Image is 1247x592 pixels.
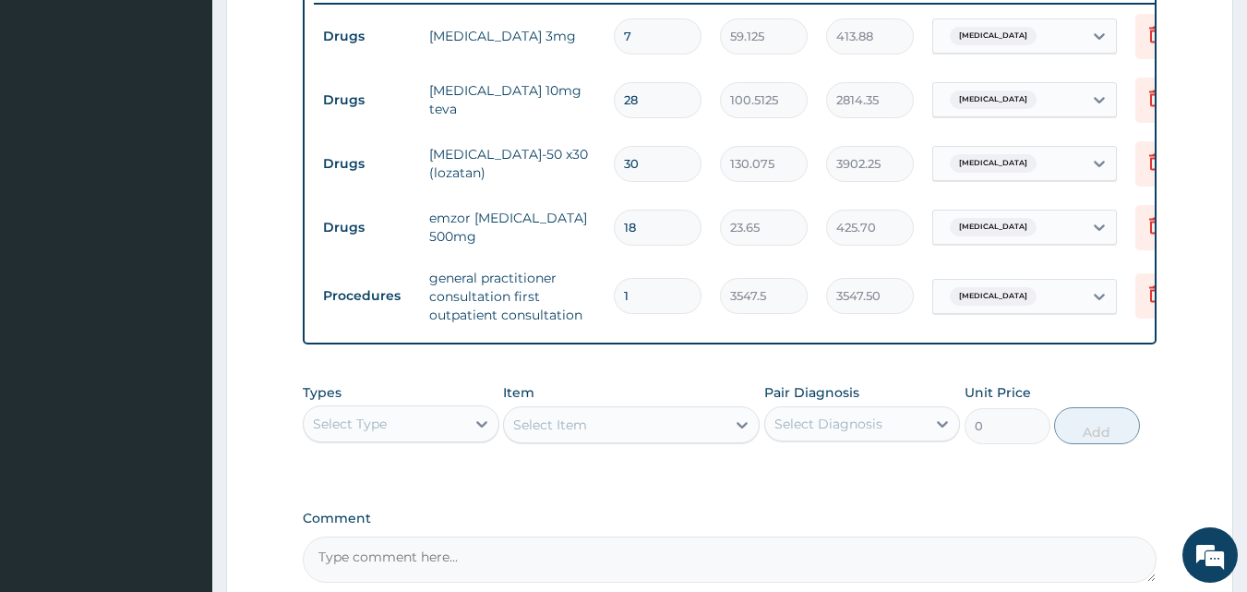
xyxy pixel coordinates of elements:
[314,147,420,181] td: Drugs
[774,415,882,433] div: Select Diagnosis
[34,92,75,139] img: d_794563401_company_1708531726252_794563401
[950,27,1037,45] span: [MEDICAL_DATA]
[950,287,1037,306] span: [MEDICAL_DATA]
[764,383,859,402] label: Pair Diagnosis
[303,9,347,54] div: Minimize live chat window
[303,385,342,401] label: Types
[950,91,1037,109] span: [MEDICAL_DATA]
[420,260,605,333] td: general practitioner consultation first outpatient consultation
[965,383,1031,402] label: Unit Price
[420,199,605,255] td: emzor [MEDICAL_DATA] 500mg
[107,178,255,365] span: We're online!
[420,72,605,127] td: [MEDICAL_DATA] 10mg teva
[314,83,420,117] td: Drugs
[420,136,605,191] td: [MEDICAL_DATA]-50 x30 (lozatan)
[420,18,605,54] td: [MEDICAL_DATA] 3mg
[314,211,420,245] td: Drugs
[503,383,534,402] label: Item
[314,279,420,313] td: Procedures
[950,154,1037,173] span: [MEDICAL_DATA]
[1054,407,1140,444] button: Add
[9,395,352,460] textarea: Type your message and hit 'Enter'
[313,415,387,433] div: Select Type
[303,511,1157,526] label: Comment
[950,218,1037,236] span: [MEDICAL_DATA]
[96,103,310,127] div: Chat with us now
[314,19,420,54] td: Drugs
